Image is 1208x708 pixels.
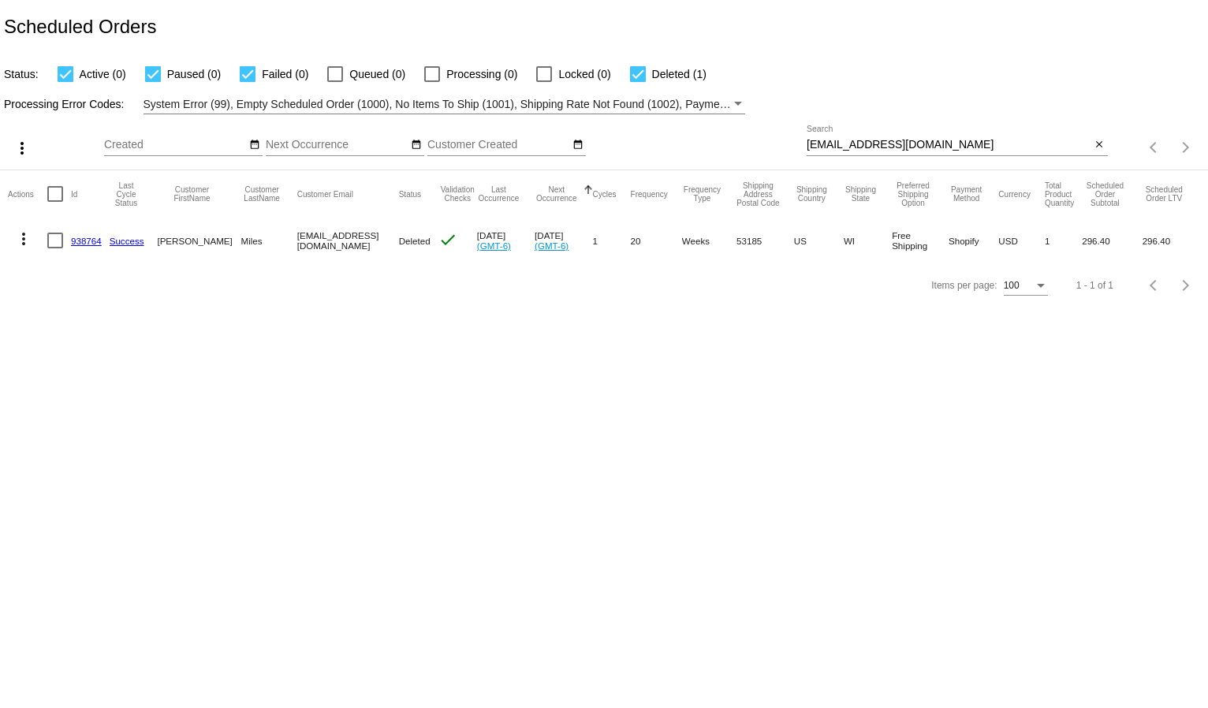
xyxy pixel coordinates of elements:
span: Processing (0) [446,65,517,84]
a: 938764 [71,236,102,246]
mat-cell: [PERSON_NAME] [157,218,240,263]
button: Change sorting for NextOccurrenceUtc [535,185,579,203]
button: Change sorting for Subtotal [1082,181,1128,207]
span: Locked (0) [558,65,610,84]
mat-icon: more_vert [14,229,33,248]
button: Change sorting for ShippingState [844,185,878,203]
input: Customer Created [427,139,569,151]
input: Next Occurrence [266,139,408,151]
span: Processing Error Codes: [4,98,125,110]
mat-icon: check [438,230,457,249]
button: Change sorting for LifetimeValue [1143,185,1186,203]
div: Items per page: [931,280,997,291]
mat-cell: USD [998,218,1045,263]
button: Change sorting for CustomerFirstName [157,185,226,203]
span: Deleted (1) [652,65,707,84]
mat-icon: close [1094,139,1105,151]
a: (GMT-6) [535,240,569,251]
mat-cell: [EMAIL_ADDRESS][DOMAIN_NAME] [297,218,399,263]
button: Change sorting for ShippingPostcode [736,181,780,207]
mat-icon: date_range [572,139,583,151]
mat-cell: [DATE] [535,218,593,263]
button: Change sorting for ShippingCountry [794,185,830,203]
button: Change sorting for CurrencyIso [998,189,1031,199]
mat-cell: US [794,218,844,263]
span: Deleted [399,236,431,246]
mat-cell: 20 [631,218,682,263]
button: Previous page [1139,132,1170,163]
span: Queued (0) [349,65,405,84]
button: Change sorting for LastOccurrenceUtc [477,185,520,203]
mat-icon: date_range [249,139,260,151]
button: Change sorting for CustomerLastName [241,185,283,203]
mat-cell: 1 [1045,218,1082,263]
mat-header-cell: Total Product Quantity [1045,170,1082,218]
a: (GMT-6) [477,240,511,251]
span: Paused (0) [167,65,221,84]
button: Change sorting for Frequency [631,189,668,199]
span: Active (0) [80,65,126,84]
mat-select: Filter by Processing Error Codes [144,95,746,114]
span: Status: [4,68,39,80]
button: Change sorting for CustomerEmail [297,189,353,199]
span: 100 [1004,280,1020,291]
mat-icon: more_vert [13,139,32,158]
mat-select: Items per page: [1004,281,1048,292]
mat-cell: 296.40 [1082,218,1142,263]
mat-cell: Free Shipping [892,218,949,263]
button: Change sorting for Cycles [593,189,617,199]
mat-cell: Shopify [949,218,998,263]
button: Previous page [1139,270,1170,301]
mat-cell: 53185 [736,218,794,263]
button: Change sorting for FrequencyType [682,185,722,203]
button: Change sorting for Id [71,189,77,199]
span: Failed (0) [262,65,308,84]
a: Success [110,236,144,246]
h2: Scheduled Orders [4,16,156,38]
button: Next page [1170,132,1202,163]
mat-cell: Miles [241,218,297,263]
mat-cell: 296.40 [1143,218,1200,263]
mat-cell: [DATE] [477,218,535,263]
input: Search [807,139,1091,151]
mat-header-cell: Actions [8,170,47,218]
button: Next page [1170,270,1202,301]
input: Created [104,139,246,151]
mat-cell: 1 [593,218,631,263]
mat-header-cell: Validation Checks [438,170,477,218]
mat-icon: date_range [411,139,422,151]
div: 1 - 1 of 1 [1076,280,1113,291]
button: Change sorting for PreferredShippingOption [892,181,934,207]
button: Clear [1091,137,1108,154]
mat-cell: WI [844,218,892,263]
button: Change sorting for LastProcessingCycleId [110,181,144,207]
mat-cell: Weeks [682,218,736,263]
button: Change sorting for PaymentMethod.Type [949,185,984,203]
button: Change sorting for Status [399,189,421,199]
